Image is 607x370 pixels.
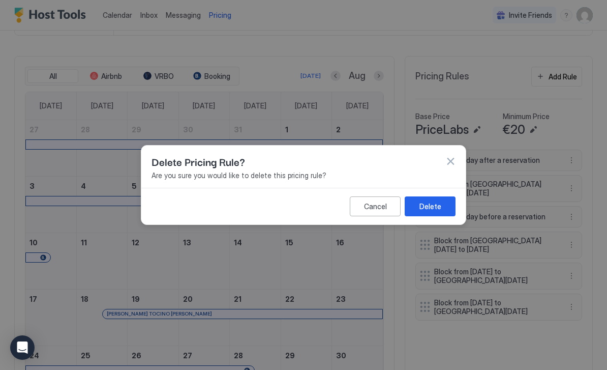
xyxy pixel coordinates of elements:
button: Cancel [350,196,401,216]
span: Delete Pricing Rule? [151,154,245,169]
div: Open Intercom Messenger [10,335,35,360]
div: Delete [419,201,441,212]
span: Are you sure you would like to delete this pricing rule? [151,171,456,180]
button: Delete [405,196,456,216]
div: Cancel [364,201,387,212]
